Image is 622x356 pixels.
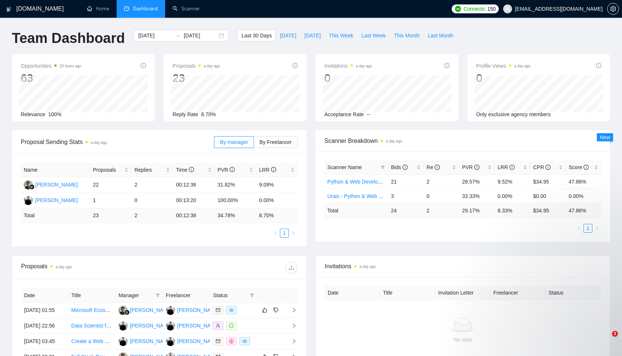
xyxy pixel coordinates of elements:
[71,338,244,344] a: Create a Web App for Managing Drop-In Hockey with Group Invites & Fees
[93,166,123,174] span: Proposals
[90,163,131,177] th: Proposals
[154,290,161,301] span: filter
[424,203,459,218] td: 2
[141,63,146,68] span: info-circle
[21,303,68,318] td: [DATE] 01:55
[361,31,386,40] span: Last Week
[21,208,90,223] td: Total
[21,71,81,85] div: 63
[71,307,144,313] a: Microsoft Ecosystem Developer
[216,323,220,328] span: user-add
[260,139,292,145] span: By Freelancer
[166,338,220,344] a: UA[PERSON_NAME]
[380,286,435,300] th: Title
[530,189,566,203] td: $0.00
[427,164,440,170] span: Re
[166,307,220,313] a: UA[PERSON_NAME]
[21,111,45,117] span: Relevance
[607,6,619,12] a: setting
[280,229,289,238] li: 1
[91,141,107,145] time: a day ago
[204,64,220,68] time: a day ago
[166,306,175,315] img: UA
[273,307,278,313] span: dislike
[271,167,276,172] span: info-circle
[390,30,424,41] button: This Month
[289,229,298,238] li: Next Page
[21,288,68,303] th: Date
[379,162,387,173] span: filter
[256,208,298,223] td: 8.70 %
[131,208,173,223] td: 2
[394,31,419,40] span: This Month
[597,331,615,349] iframe: Intercom live chat
[116,288,163,303] th: Manager
[607,3,619,15] button: setting
[24,196,33,205] img: UA
[388,189,424,203] td: 3
[133,6,158,12] span: Dashboard
[402,165,408,170] span: info-circle
[566,203,601,218] td: 47.86 %
[173,177,214,193] td: 00:12:36
[220,139,248,145] span: By manager
[155,293,160,298] span: filter
[173,208,214,223] td: 00:12:38
[329,31,353,40] span: This Week
[175,33,181,38] span: swap-right
[612,331,618,337] span: 1
[509,165,515,170] span: info-circle
[462,164,479,170] span: PVR
[381,165,385,169] span: filter
[476,111,551,117] span: Only exclusive agency members
[134,166,164,174] span: Replies
[87,6,109,12] a: homeHome
[241,31,272,40] span: Last 30 Days
[21,137,214,147] span: Proposal Sending Stats
[514,64,531,68] time: a day ago
[173,61,220,70] span: Proposals
[428,31,453,40] span: Last Month
[444,63,449,68] span: info-circle
[163,288,210,303] th: Freelancer
[256,193,298,208] td: 0.00%
[357,30,390,41] button: Last Week
[130,322,173,330] div: [PERSON_NAME]
[118,338,173,344] a: UA[PERSON_NAME]
[173,71,220,85] div: 23
[324,136,601,145] span: Scanner Breakdown
[289,229,298,238] button: right
[189,167,194,172] span: info-circle
[388,203,424,218] td: 24
[476,61,531,70] span: Profile Views
[21,334,68,349] td: [DATE] 03:45
[229,308,234,312] span: eye
[388,174,424,189] td: 21
[71,323,205,329] a: Data Scientist for Property Valuation System Development
[68,303,116,318] td: Microsoft Ecosystem Developer
[90,208,131,223] td: 23
[464,5,486,13] span: Connects:
[237,30,276,41] button: Last 30 Days
[184,31,217,40] input: End date
[21,163,90,177] th: Name
[530,174,566,189] td: $34.95
[131,193,173,208] td: 0
[35,181,78,189] div: [PERSON_NAME]
[173,193,214,208] td: 00:13:20
[324,71,372,85] div: 0
[325,262,601,271] span: Invitations
[360,265,376,269] time: a day ago
[175,33,181,38] span: to
[476,71,531,85] div: 0
[215,193,256,208] td: 100.00%
[12,30,125,47] h1: Team Dashboard
[6,3,11,15] img: logo
[271,229,280,238] button: left
[130,306,173,314] div: [PERSON_NAME]
[48,111,61,117] span: 100%
[215,177,256,193] td: 31.82%
[213,291,247,299] span: Status
[276,30,300,41] button: [DATE]
[248,290,256,301] span: filter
